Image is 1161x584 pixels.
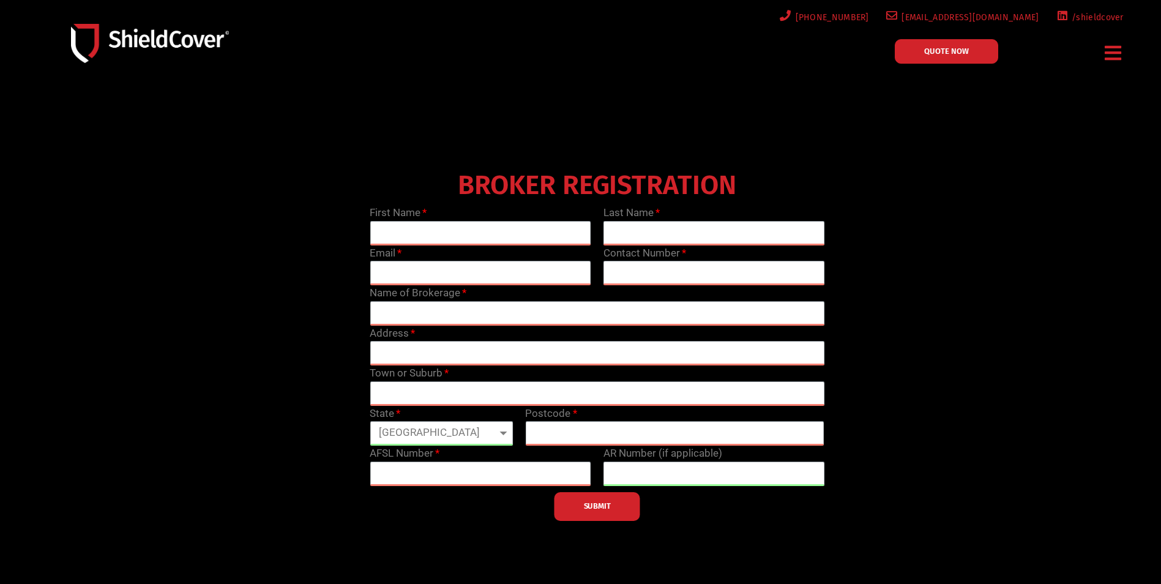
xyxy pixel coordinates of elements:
[924,47,969,55] span: QUOTE NOW
[364,178,831,193] h4: BROKER REGISTRATION
[603,245,686,261] label: Contact Number
[370,285,466,301] label: Name of Brokerage
[895,39,998,64] a: QUOTE NOW
[791,10,869,25] span: [PHONE_NUMBER]
[1067,10,1124,25] span: /shieldcover
[603,446,722,462] label: AR Number (if applicable)
[525,406,577,422] label: Postcode
[370,205,427,221] label: First Name
[603,205,660,221] label: Last Name
[370,365,449,381] label: Town or Suburb
[897,10,1039,25] span: [EMAIL_ADDRESS][DOMAIN_NAME]
[1100,39,1127,67] div: Menu Toggle
[370,406,400,422] label: State
[370,326,415,342] label: Address
[370,245,401,261] label: Email
[777,10,869,25] a: [PHONE_NUMBER]
[71,24,229,62] img: Shield-Cover-Underwriting-Australia-logo-full
[554,492,640,521] button: SUBMIT
[884,10,1039,25] a: [EMAIL_ADDRESS][DOMAIN_NAME]
[584,505,611,507] span: SUBMIT
[1054,10,1124,25] a: /shieldcover
[370,446,439,462] label: AFSL Number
